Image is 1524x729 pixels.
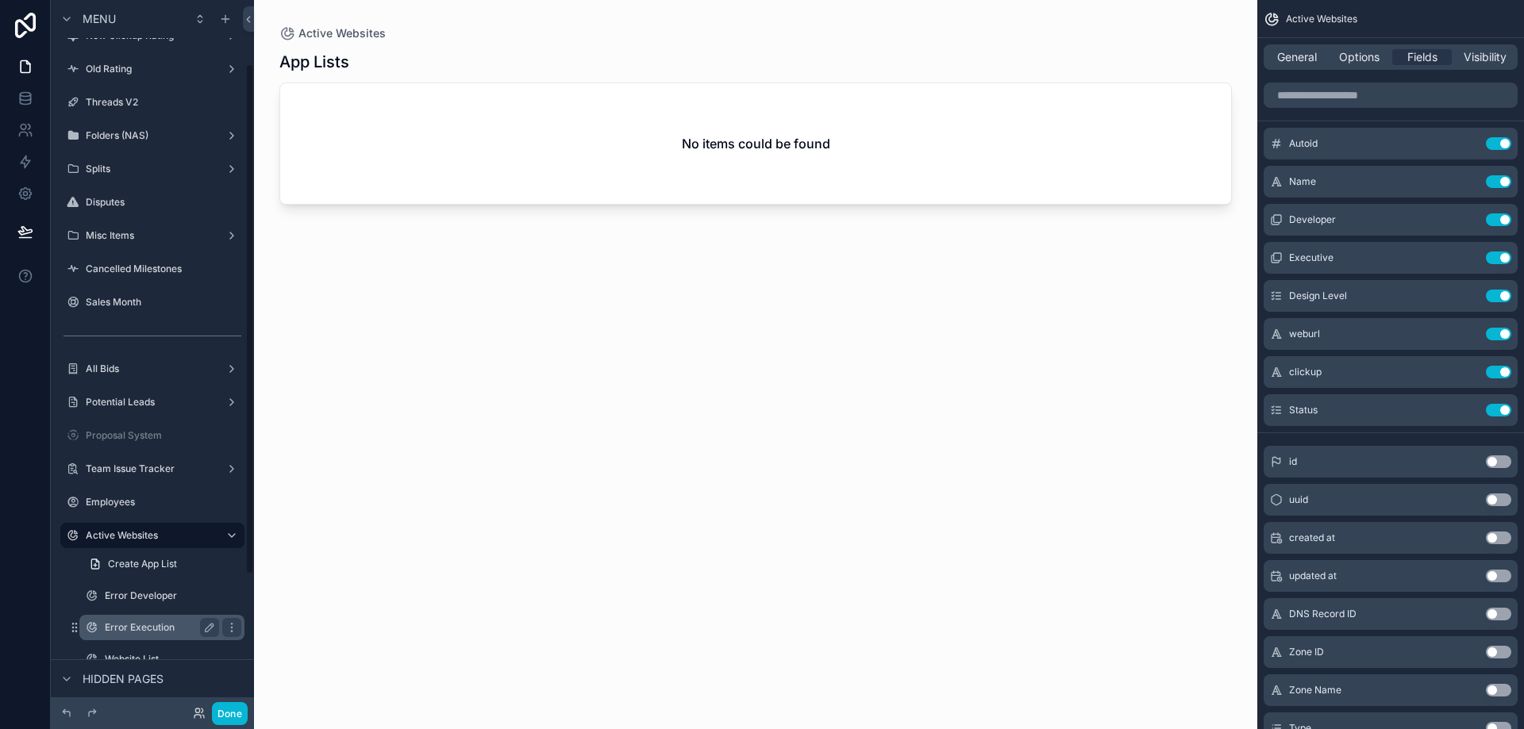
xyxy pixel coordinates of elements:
span: updated at [1289,570,1337,582]
label: Error Execution [105,621,213,634]
label: All Bids [86,363,219,375]
span: Visibility [1464,49,1507,65]
span: Developer [1289,213,1336,226]
a: Error Execution [79,615,244,640]
span: Executive [1289,251,1333,264]
span: Status [1289,404,1318,416]
span: id [1289,455,1297,468]
button: Done [212,702,248,725]
span: Menu [83,11,116,27]
span: clickup [1289,366,1322,378]
a: Employees [60,489,244,515]
label: Folders (NAS) [86,129,219,142]
a: Proposal System [60,423,244,448]
label: Sales Month [86,296,241,309]
label: Cancelled Milestones [86,263,241,275]
span: Fields [1407,49,1437,65]
a: Splits [60,156,244,182]
span: Active Websites [1286,13,1357,25]
a: Potential Leads [60,389,244,415]
span: weburl [1289,328,1320,340]
span: Hidden pages [83,671,164,687]
span: General [1277,49,1317,65]
a: Cancelled Milestones [60,256,244,282]
a: Folders (NAS) [60,123,244,148]
label: Website List [105,653,241,666]
label: Team Issue Tracker [86,462,219,475]
a: Team Issue Tracker [60,456,244,482]
span: created at [1289,531,1335,544]
label: Error Developer [105,589,241,602]
a: Sales Month [60,290,244,315]
span: Zone ID [1289,646,1324,658]
label: Misc Items [86,229,219,242]
span: Design Level [1289,290,1347,302]
span: Autoid [1289,137,1318,150]
label: Potential Leads [86,396,219,409]
span: DNS Record ID [1289,608,1357,620]
span: Options [1339,49,1380,65]
a: All Bids [60,356,244,382]
label: Proposal System [86,429,241,442]
a: Website List [79,647,244,672]
a: Old Rating [60,56,244,82]
label: Disputes [86,196,241,209]
label: Active Websites [86,529,213,542]
span: Zone Name [1289,684,1341,696]
span: Name [1289,175,1316,188]
label: Employees [86,496,241,508]
label: Old Rating [86,63,219,75]
a: Misc Items [60,223,244,248]
span: uuid [1289,493,1308,506]
label: Threads V2 [86,96,241,109]
span: Create App List [108,558,177,570]
label: Splits [86,163,219,175]
a: Create App List [79,551,244,577]
a: Threads V2 [60,90,244,115]
a: Active Websites [60,523,244,548]
a: Error Developer [79,583,244,608]
a: Disputes [60,190,244,215]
